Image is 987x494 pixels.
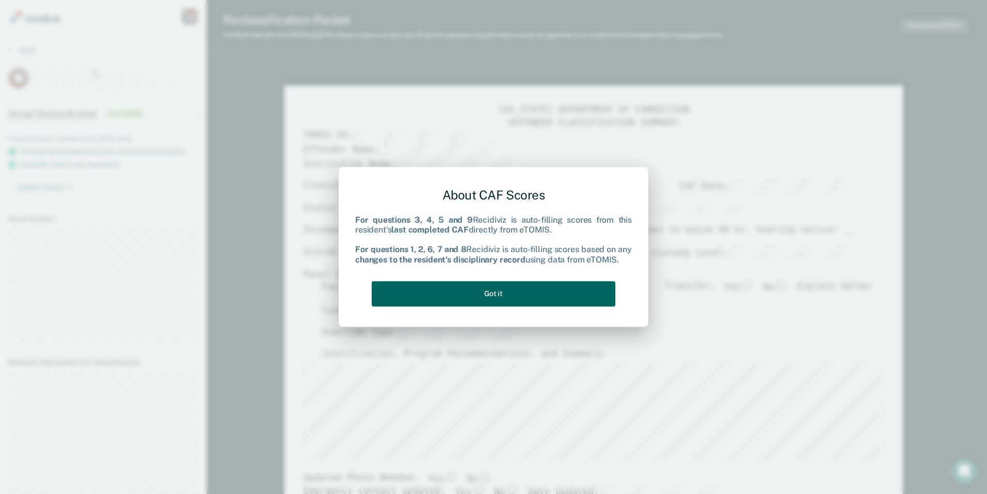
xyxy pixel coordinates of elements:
b: changes to the resident's disciplinary record [355,255,526,265]
div: Recidiviz is auto-filling scores from this resident's directly from eTOMIS. Recidiviz is auto-fil... [355,215,632,265]
div: About CAF Scores [355,179,632,211]
b: For questions 1, 2, 6, 7 and 8 [355,245,466,255]
b: last completed CAF [391,225,468,235]
b: For questions 3, 4, 5 and 9 [355,215,473,225]
button: Got it [372,281,615,306]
